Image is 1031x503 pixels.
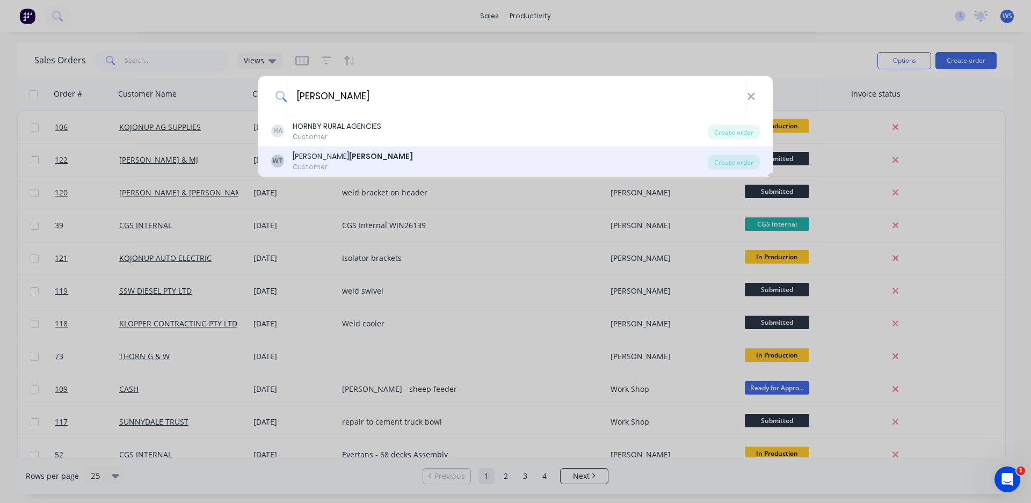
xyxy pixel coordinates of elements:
[708,155,760,170] div: Create order
[293,121,381,132] div: HORNBY RURAL AGENCIES
[708,125,760,140] div: Create order
[349,151,413,162] b: [PERSON_NAME]
[287,76,747,116] input: Enter a customer name to create a new order...
[293,151,413,162] div: [PERSON_NAME]
[1017,466,1025,475] span: 1
[271,155,284,167] div: WT
[271,125,284,137] div: HA
[994,466,1020,492] iframe: Intercom live chat
[293,132,381,142] div: Customer
[293,162,413,172] div: Customer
